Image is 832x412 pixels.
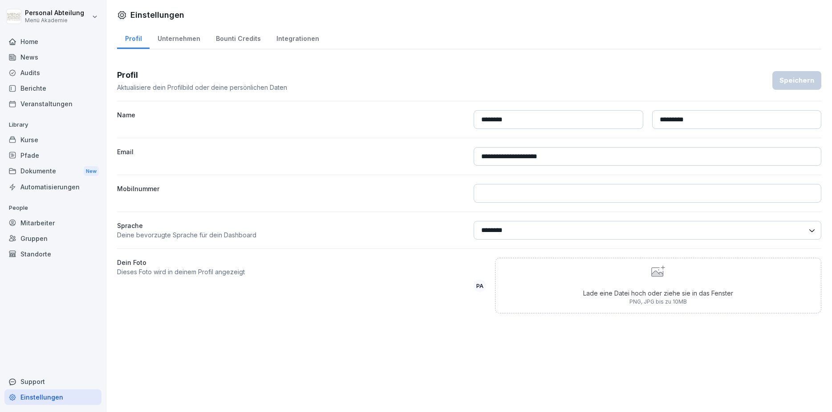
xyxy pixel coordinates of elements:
[117,230,465,240] p: Deine bevorzugte Sprache für dein Dashboard
[117,258,465,267] label: Dein Foto
[130,9,184,21] h1: Einstellungen
[150,26,208,49] a: Unternehmen
[117,221,465,230] p: Sprache
[117,69,287,81] h3: Profil
[117,110,465,129] label: Name
[4,118,101,132] p: Library
[4,163,101,180] div: Dokumente
[4,389,101,405] a: Einstellungen
[4,246,101,262] a: Standorte
[25,9,84,17] p: Personal Abteilung
[583,288,733,298] p: Lade eine Datei hoch oder ziehe sie in das Fenster
[4,179,101,195] a: Automatisierungen
[4,34,101,49] a: Home
[4,215,101,231] a: Mitarbeiter
[117,267,465,276] p: Dieses Foto wird in deinem Profil angezeigt
[4,65,101,80] a: Audits
[583,298,733,306] p: PNG, JPG bis zu 10MB
[4,163,101,180] a: DokumenteNew
[4,96,101,112] a: Veranstaltungen
[84,166,99,176] div: New
[117,184,465,203] label: Mobilnummer
[117,26,150,49] a: Profil
[208,26,268,49] a: Bounti Credits
[4,374,101,389] div: Support
[474,280,486,292] div: PA
[117,147,465,166] label: Email
[117,83,287,92] p: Aktualisiere dein Profilbild oder deine persönlichen Daten
[4,132,101,148] a: Kurse
[25,17,84,24] p: Menü Akademie
[4,148,101,163] a: Pfade
[4,80,101,96] a: Berichte
[4,231,101,246] a: Gruppen
[772,71,821,90] button: Speichern
[4,49,101,65] a: News
[779,76,814,85] div: Speichern
[268,26,327,49] a: Integrationen
[4,201,101,215] p: People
